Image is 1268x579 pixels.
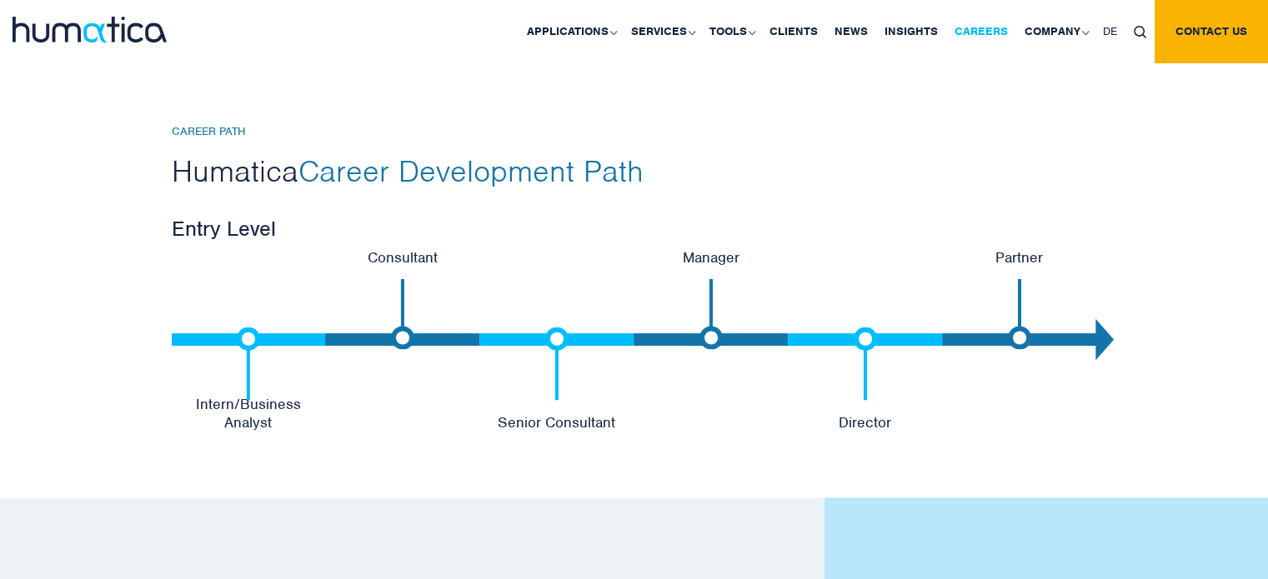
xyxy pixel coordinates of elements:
[237,327,260,400] img: b_line
[479,413,634,432] p: Senior Consultant
[298,152,644,190] span: Career Development Path
[13,17,167,42] img: logo
[172,125,1097,139] h6: CAREER PATH
[325,248,479,267] p: Consultant
[172,152,1097,190] h2: Humatica
[172,395,326,432] p: Intern/Business Analyst
[1103,24,1117,38] span: DE
[545,327,569,400] img: b_line
[634,248,788,267] p: Manager
[172,215,1097,242] h3: Entry Level
[942,248,1096,267] p: Partner
[788,413,942,432] p: Director
[391,279,414,350] img: b_line2
[1134,26,1146,38] img: search_icon
[1008,279,1031,350] img: b_line2
[1095,319,1114,361] img: Polygon
[854,327,877,400] img: b_line
[699,279,723,350] img: b_line2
